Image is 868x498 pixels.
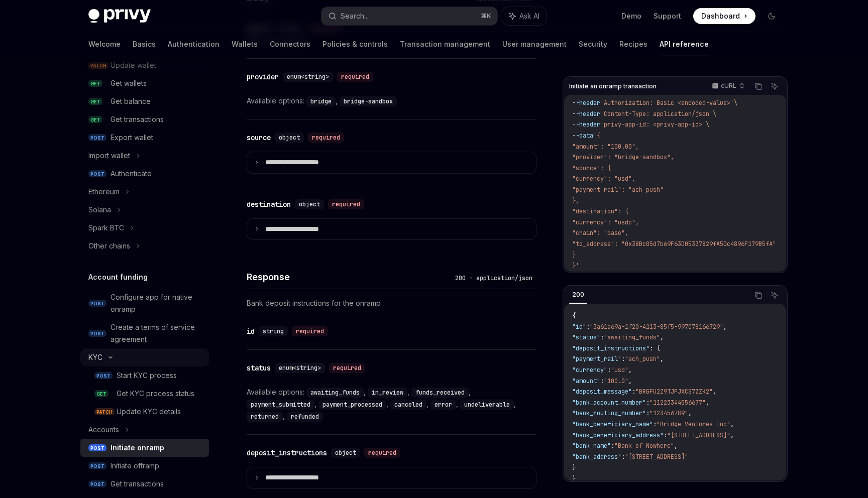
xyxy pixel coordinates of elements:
[572,453,621,461] span: "bank_address"
[111,460,159,472] div: Initiate offramp
[80,92,209,110] a: GETGet balance
[88,186,120,198] div: Ethereum
[340,96,397,106] code: bridge-sandbox
[368,386,411,398] div: ,
[80,366,209,385] a: POSTStart KYC process
[117,388,194,400] div: Get KYC process status
[660,355,664,363] span: ,
[117,406,181,418] div: Update KYC details
[80,439,209,457] a: POSTInitiate onramp
[621,11,641,21] a: Demo
[481,12,491,20] span: ⌘ K
[706,78,749,95] button: cURL
[111,132,153,144] div: Export wallet
[572,153,674,161] span: "provider": "bridge-sandbox",
[460,398,518,410] div: ,
[660,32,709,56] a: API reference
[247,133,271,143] div: source
[764,8,780,24] button: Toggle dark mode
[614,442,674,450] span: "Bank of Nowhere"
[411,386,473,398] div: ,
[635,388,713,396] span: "BRGFU2Z9TJPJXCS7ZZK2"
[88,98,102,105] span: GET
[572,175,635,183] span: "currency": "usd",
[94,408,115,416] span: PATCH
[572,388,632,396] span: "deposit_message"
[80,318,209,348] a: POSTCreate a terms of service agreement
[88,271,148,283] h5: Account funding
[247,270,451,284] h4: Response
[674,442,678,450] span: ,
[600,110,713,118] span: 'Content-Type: application/json'
[572,197,579,205] span: },
[88,222,124,234] div: Spark BTC
[572,377,600,385] span: "amount"
[306,95,340,107] div: ,
[247,412,283,422] code: returned
[569,289,587,301] div: 200
[572,409,646,417] span: "bank_routing_number"
[572,355,621,363] span: "payment_rail"
[306,386,368,398] div: ,
[752,80,765,93] button: Copy the contents from the code block
[660,333,664,341] span: ,
[572,88,590,96] span: --url
[593,132,600,140] span: '{
[88,351,102,363] div: KYC
[572,344,649,352] span: "deposit_instructions"
[337,72,373,82] div: required
[572,420,653,428] span: "bank_beneficiary_name"
[299,200,320,208] span: object
[572,333,600,341] span: "status"
[667,431,730,439] span: "[STREET_ADDRESS]"
[572,132,593,140] span: --data
[318,398,390,410] div: ,
[111,77,147,89] div: Get wallets
[649,399,706,407] span: "11223344556677"
[88,424,119,436] div: Accounts
[335,449,356,457] span: object
[625,453,688,461] span: "[STREET_ADDRESS]"
[646,409,649,417] span: :
[80,74,209,92] a: GETGet wallets
[572,229,628,237] span: "chain": "base",
[649,409,688,417] span: "123456789"
[328,199,364,209] div: required
[502,7,547,25] button: Ask AI
[572,431,664,439] span: "bank_beneficiary_address"
[632,388,635,396] span: :
[590,323,723,331] span: "3a61a69a-1f20-4113-85f5-997078166729"
[368,388,407,398] code: in_review
[270,32,310,56] a: Connectors
[80,457,209,475] a: POSTInitiate offramp
[247,363,271,373] div: status
[590,88,773,96] span: https://[DOMAIN_NAME]/v1/users/{user_id}/fiat/onramp
[600,333,604,341] span: :
[279,364,321,372] span: enum<string>
[430,398,460,410] div: ,
[88,32,121,56] a: Welcome
[460,400,514,410] code: undeliverable
[80,475,209,493] a: POSTGet transactions
[569,82,657,90] span: Initiate an onramp transaction
[400,32,490,56] a: Transaction management
[572,207,628,215] span: "destination": {
[88,170,106,178] span: POST
[390,398,430,410] div: ,
[621,453,625,461] span: :
[572,463,576,471] span: }
[94,372,113,380] span: POST
[572,312,576,320] span: {
[713,110,716,118] span: \
[572,262,579,270] span: }'
[306,96,336,106] code: bridge
[411,388,469,398] code: funds_received
[693,8,755,24] a: Dashboard
[80,129,209,147] a: POSTExport wallet
[730,431,734,439] span: ,
[600,99,734,107] span: 'Authorization: Basic <encoded-value>'
[247,386,536,422] div: Available options:
[752,289,765,302] button: Copy the contents from the code block
[111,95,151,107] div: Get balance
[247,326,255,336] div: id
